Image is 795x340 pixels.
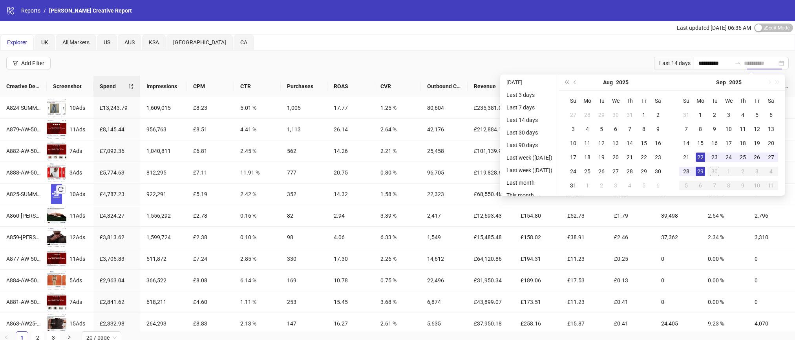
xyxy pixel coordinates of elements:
div: £8,145.44 [100,125,134,134]
div: £235,381.03 [474,104,508,112]
div: 2 [738,167,747,176]
div: 17.77 [334,104,368,112]
span: 10 Ads [69,105,85,111]
td: 2025-08-23 [651,150,665,164]
div: 7 [625,124,634,134]
button: Choose a year [729,75,742,90]
div: 6 [653,181,663,190]
span: Revenue [474,82,508,91]
div: 22 [696,153,705,162]
div: 17 [724,138,733,148]
div: 4 [583,124,592,134]
th: Spend [93,76,140,97]
div: 21 [625,153,634,162]
span: Spend [100,82,128,91]
td: 2025-09-21 [679,150,693,164]
td: 2025-10-04 [764,164,778,178]
td: 2025-08-22 [637,150,651,164]
div: 31 [625,110,634,120]
td: 2025-08-03 [566,122,580,136]
button: Last year (Control + left) [562,75,571,90]
div: £8.23 [193,104,227,112]
div: 2 [710,110,719,120]
td: 2025-08-07 [623,122,637,136]
div: 13 [611,138,620,148]
th: We [722,94,736,108]
td: 2025-08-31 [679,108,693,122]
span: CPM [193,82,227,91]
span: reload [58,187,64,192]
div: 31 [568,181,578,190]
div: 1 [639,110,649,120]
th: Outbound Clicks [421,76,468,97]
td: 2025-09-27 [764,150,778,164]
td: 2025-09-03 [722,108,736,122]
div: 1 [583,181,592,190]
div: 15 [639,138,649,148]
td: 2025-09-22 [693,150,707,164]
th: CTR [234,76,281,97]
td: 2025-09-02 [707,108,722,122]
th: Th [736,94,750,108]
td: 2025-08-28 [623,164,637,178]
span: 3 Ads [69,169,82,176]
li: Last 30 days [503,128,556,137]
div: 4 [625,181,634,190]
li: Last 3 days [503,90,556,100]
span: filter [13,60,18,66]
td: 2025-09-19 [750,136,764,150]
div: 12 [752,124,762,134]
div: 9 [710,124,719,134]
div: 1 [696,110,705,120]
td: 2025-08-02 [651,108,665,122]
span: 11 Ads [69,126,85,133]
td: 2025-08-31 [566,178,580,193]
div: 17 [568,153,578,162]
td: 2025-09-04 [736,108,750,122]
span: to [735,60,741,66]
span: ROAS [334,82,368,91]
li: [DATE] [503,78,556,87]
span: CTR [240,82,274,91]
th: Su [566,94,580,108]
td: 2025-10-01 [722,164,736,178]
td: 2025-09-26 [750,150,764,164]
span: Outbound Clicks [427,82,461,91]
th: Th [623,94,637,108]
td: 2025-08-14 [623,136,637,150]
span: swap-right [735,60,741,66]
button: Add Filter [6,57,51,69]
div: £119,828.68 [474,168,508,177]
td: 2025-08-11 [580,136,594,150]
div: 42,176 [427,125,461,134]
div: 23 [710,153,719,162]
td: 2025-08-21 [623,150,637,164]
td: 2025-09-23 [707,150,722,164]
td: 2025-08-04 [580,122,594,136]
li: Last week ([DATE]) [503,165,556,175]
div: 14.32 [334,190,368,198]
div: 6 [696,181,705,190]
td: 2025-08-18 [580,150,594,164]
div: A879-AW-50%-OFF-MSS-WW [6,125,40,134]
td: 2025-08-13 [609,136,623,150]
div: 1 [724,167,733,176]
div: 27 [766,153,776,162]
td: 2025-09-17 [722,136,736,150]
div: 3 [611,181,620,190]
li: Last 14 days [503,115,556,125]
td: 2025-09-18 [736,136,750,150]
td: 2025-08-01 [637,108,651,122]
div: 20.75 [334,168,368,177]
td: 2025-09-30 [707,164,722,178]
div: £101,139.94 [474,147,508,155]
td: 2025-10-05 [679,178,693,193]
td: 2025-10-09 [736,178,750,193]
td: 2025-09-06 [764,108,778,122]
div: 2 [597,181,606,190]
span: US [104,39,110,45]
div: 11 [583,138,592,148]
th: Mo [693,94,707,108]
div: 1,609,015 [146,104,181,112]
th: CVR [374,76,421,97]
